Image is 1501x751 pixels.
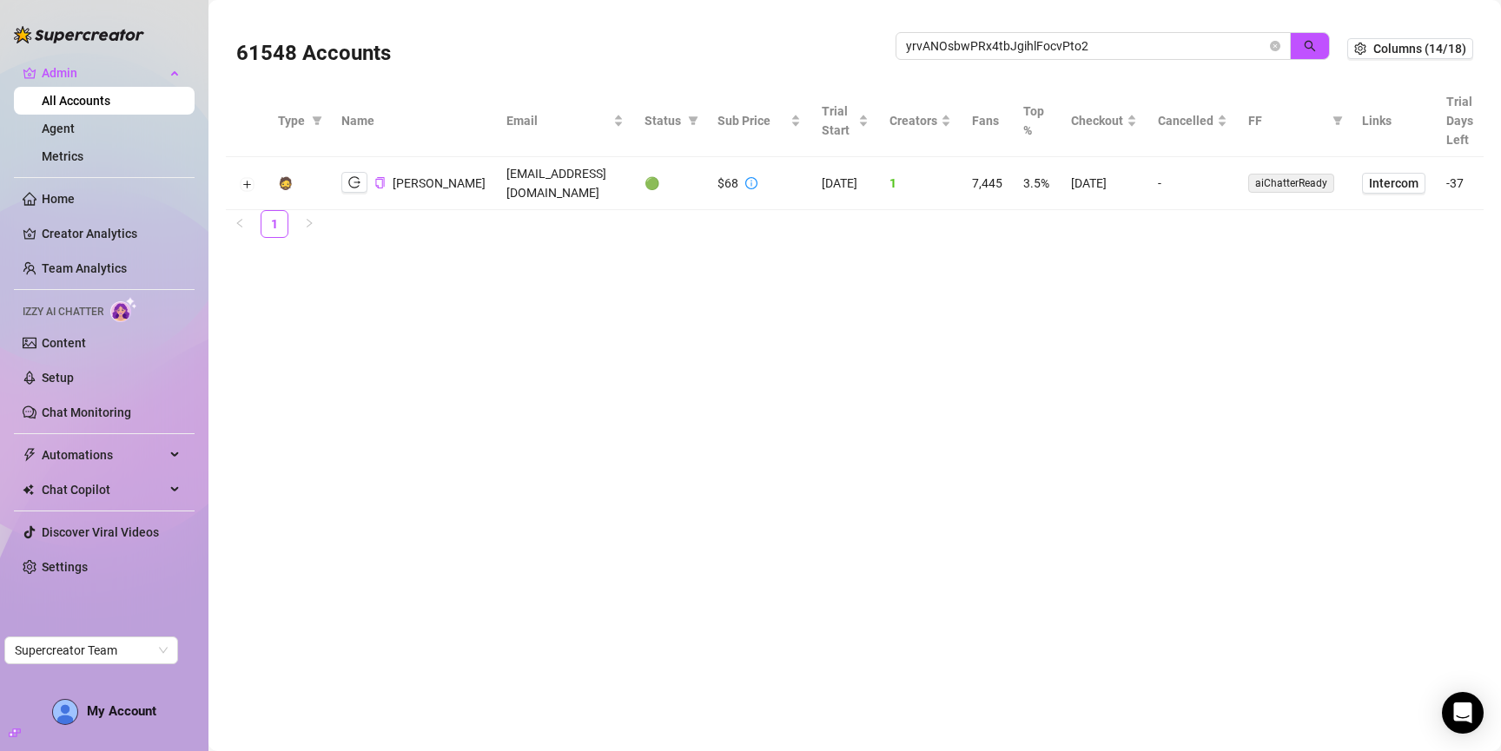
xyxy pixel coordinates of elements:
[1304,40,1316,52] span: search
[1270,41,1280,51] button: close-circle
[42,261,127,275] a: Team Analytics
[1147,85,1238,157] th: Cancelled
[1013,85,1061,157] th: Top %
[341,172,367,193] button: logout
[42,220,181,247] a: Creator Analytics
[1354,43,1366,55] span: setting
[1436,157,1484,210] td: -37
[1071,111,1123,130] span: Checkout
[1248,111,1326,130] span: FF
[1369,174,1418,193] span: Intercom
[23,304,103,320] span: Izzy AI Chatter
[15,637,168,663] span: Supercreator Team
[235,218,245,228] span: left
[110,297,137,322] img: AI Chatter
[9,727,21,739] span: build
[811,157,879,210] td: [DATE]
[240,177,254,191] button: Expand row
[745,177,757,189] span: info-circle
[1158,111,1213,130] span: Cancelled
[717,174,738,193] div: $68
[1352,85,1436,157] th: Links
[308,108,326,134] span: filter
[295,210,323,238] li: Next Page
[1248,174,1334,193] span: aiChatterReady
[236,40,391,68] h3: 61548 Accounts
[822,102,855,140] span: Trial Start
[23,66,36,80] span: crown
[1442,692,1484,734] div: Open Intercom Messenger
[374,177,386,188] span: copy
[14,26,144,43] img: logo-BBDzfeDw.svg
[42,371,74,385] a: Setup
[348,176,360,188] span: logout
[1061,85,1147,157] th: Checkout
[879,85,962,157] th: Creators
[295,210,323,238] button: right
[42,336,86,350] a: Content
[278,111,305,130] span: Type
[1347,38,1473,59] button: Columns (14/18)
[1362,173,1425,194] a: Intercom
[645,176,659,190] span: 🟢
[496,85,633,157] th: Email
[684,108,702,134] span: filter
[1436,85,1484,157] th: Trial Days Left
[23,484,34,496] img: Chat Copilot
[42,476,165,504] span: Chat Copilot
[226,210,254,238] button: left
[506,111,609,130] span: Email
[312,115,322,126] span: filter
[1147,157,1238,210] td: -
[42,59,165,87] span: Admin
[688,115,698,126] span: filter
[23,448,36,462] span: thunderbolt
[42,149,83,163] a: Metrics
[87,703,156,719] span: My Account
[962,85,1013,157] th: Fans
[261,211,288,237] a: 1
[374,176,386,189] button: Copy Account UID
[42,525,159,539] a: Discover Viral Videos
[42,94,110,108] a: All Accounts
[906,36,1266,56] input: Search by UID / Name / Email / Creator Username
[42,441,165,469] span: Automations
[972,176,1002,190] span: 7,445
[1373,42,1466,56] span: Columns (14/18)
[811,85,879,157] th: Trial Start
[393,176,486,190] span: [PERSON_NAME]
[1023,176,1049,190] span: 3.5%
[42,405,131,419] a: Chat Monitoring
[496,157,633,210] td: [EMAIL_ADDRESS][DOMAIN_NAME]
[304,218,314,228] span: right
[889,176,896,190] span: 1
[889,111,937,130] span: Creators
[53,700,77,724] img: AD_cMMTxCeTpmN1d5MnKJ1j-_uXZCpTKapSSqNGg4PyXtR_tCW7gZXTNmFz2tpVv9LSyNV7ff1CaS4f4q0HLYKULQOwoM5GQR...
[42,560,88,574] a: Settings
[42,192,75,206] a: Home
[1329,108,1346,134] span: filter
[261,210,288,238] li: 1
[1332,115,1343,126] span: filter
[717,111,787,130] span: Sub Price
[226,210,254,238] li: Previous Page
[278,174,293,193] div: 🧔
[331,85,496,157] th: Name
[1061,157,1147,210] td: [DATE]
[645,111,681,130] span: Status
[707,85,811,157] th: Sub Price
[42,122,75,135] a: Agent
